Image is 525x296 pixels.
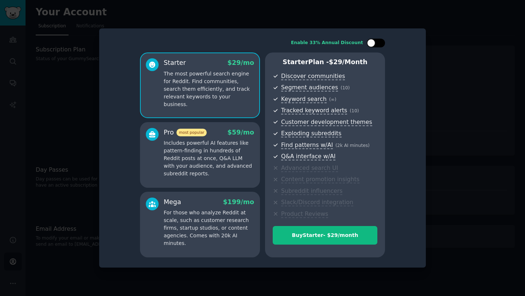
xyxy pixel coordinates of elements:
span: Discover communities [281,73,345,80]
div: Enable 33% Annual Discount [291,40,363,46]
p: The most powerful search engine for Reddit. Find communities, search them efficiently, and track ... [164,70,254,108]
span: ( ∞ ) [329,97,337,102]
span: Segment audiences [281,84,338,91]
span: ( 10 ) [341,85,350,90]
div: Pro [164,128,207,137]
div: Buy Starter - $ 29 /month [273,231,377,239]
p: For those who analyze Reddit at scale, such as customer research firms, startup studios, or conte... [164,209,254,247]
span: Tracked keyword alerts [281,107,347,114]
div: Mega [164,198,181,207]
span: Find patterns w/AI [281,141,333,149]
span: Keyword search [281,96,327,103]
span: Subreddit influencers [281,187,342,195]
span: $ 29 /mo [227,59,254,66]
span: Exploding subreddits [281,130,341,137]
button: BuyStarter- $29/month [273,226,377,245]
p: Includes powerful AI features like pattern-finding in hundreds of Reddit posts at once, Q&A LLM w... [164,139,254,178]
span: Q&A interface w/AI [281,153,335,160]
div: Starter [164,58,186,67]
span: ( 10 ) [350,108,359,113]
span: Content promotion insights [281,176,359,183]
span: $ 199 /mo [223,198,254,206]
p: Starter Plan - [273,58,377,67]
span: ( 2k AI minutes ) [335,143,370,148]
span: $ 29 /month [329,58,367,66]
span: Customer development themes [281,118,372,126]
span: Product Reviews [281,210,328,218]
span: Advanced search UI [281,164,338,172]
span: $ 59 /mo [227,129,254,136]
span: Slack/Discord integration [281,199,353,206]
span: most popular [176,129,207,136]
